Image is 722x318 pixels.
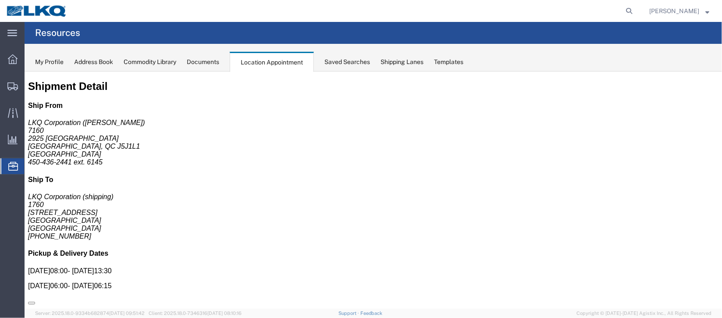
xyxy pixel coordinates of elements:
[649,6,699,16] span: Christopher Sanchez
[230,52,314,72] div: Location Appointment
[109,311,145,316] span: [DATE] 09:51:42
[6,4,68,18] img: logo
[207,311,242,316] span: [DATE] 08:10:16
[187,57,219,67] div: Documents
[35,311,145,316] span: Server: 2025.18.0-9334b682874
[381,57,423,67] div: Shipping Lanes
[124,57,176,67] div: Commodity Library
[324,57,370,67] div: Saved Searches
[434,57,463,67] div: Templates
[35,57,64,67] div: My Profile
[360,311,383,316] a: Feedback
[338,311,360,316] a: Support
[149,311,242,316] span: Client: 2025.18.0-7346316
[576,310,711,317] span: Copyright © [DATE]-[DATE] Agistix Inc., All Rights Reserved
[25,71,722,309] iframe: FS Legacy Container
[649,6,710,16] button: [PERSON_NAME]
[74,57,113,67] div: Address Book
[35,22,80,44] h4: Resources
